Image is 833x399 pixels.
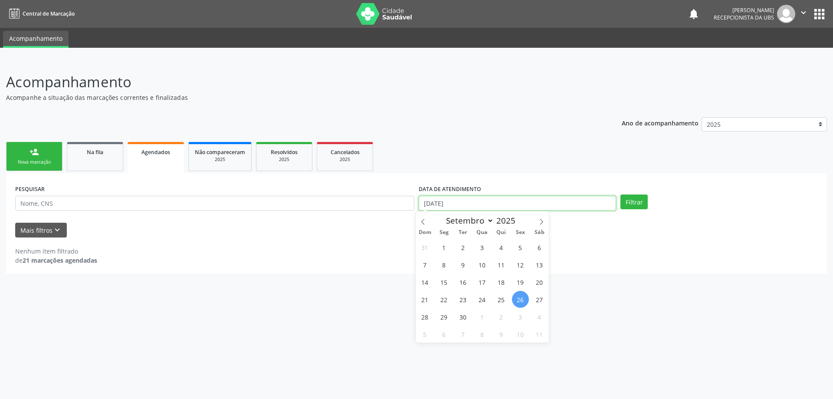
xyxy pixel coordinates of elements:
span: Cancelados [331,148,360,156]
select: Month [442,214,494,227]
label: DATA DE ATENDIMENTO [419,182,481,196]
button: notifications [688,8,700,20]
span: Setembro 30, 2025 [455,308,472,325]
span: Outubro 11, 2025 [531,326,548,343]
span: Qua [472,230,492,235]
span: Setembro 18, 2025 [493,274,510,290]
span: Setembro 2, 2025 [455,239,472,256]
span: Setembro 22, 2025 [436,291,453,308]
span: Setembro 29, 2025 [436,308,453,325]
span: Setembro 10, 2025 [474,256,491,273]
input: Nome, CNS [15,196,414,211]
span: Setembro 26, 2025 [512,291,529,308]
a: Central de Marcação [6,7,75,21]
span: Setembro 6, 2025 [531,239,548,256]
span: Setembro 27, 2025 [531,291,548,308]
div: Nenhum item filtrado [15,247,97,256]
button:  [795,5,812,23]
span: Dom [416,230,435,235]
span: Central de Marcação [23,10,75,17]
div: de [15,256,97,265]
p: Acompanhamento [6,71,580,93]
span: Setembro 28, 2025 [416,308,433,325]
label: PESQUISAR [15,182,45,196]
p: Acompanhe a situação das marcações correntes e finalizadas [6,93,580,102]
span: Recepcionista da UBS [714,14,774,21]
span: Seg [434,230,453,235]
span: Setembro 20, 2025 [531,274,548,290]
span: Na fila [87,148,103,156]
span: Setembro 17, 2025 [474,274,491,290]
span: Setembro 19, 2025 [512,274,529,290]
div: [PERSON_NAME] [714,7,774,14]
span: Outubro 6, 2025 [436,326,453,343]
span: Setembro 24, 2025 [474,291,491,308]
span: Setembro 12, 2025 [512,256,529,273]
span: Setembro 3, 2025 [474,239,491,256]
span: Não compareceram [195,148,245,156]
img: img [777,5,795,23]
span: Setembro 21, 2025 [416,291,433,308]
span: Outubro 7, 2025 [455,326,472,343]
button: apps [812,7,827,22]
span: Outubro 5, 2025 [416,326,433,343]
div: Nova marcação [13,159,56,165]
span: Outubro 3, 2025 [512,308,529,325]
div: person_add [30,147,39,157]
span: Setembro 7, 2025 [416,256,433,273]
i: keyboard_arrow_down [52,225,62,235]
span: Setembro 14, 2025 [416,274,433,290]
span: Sáb [530,230,549,235]
span: Setembro 4, 2025 [493,239,510,256]
input: Year [494,215,522,226]
span: Setembro 23, 2025 [455,291,472,308]
span: Outubro 9, 2025 [493,326,510,343]
span: Setembro 5, 2025 [512,239,529,256]
span: Setembro 25, 2025 [493,291,510,308]
div: 2025 [323,156,367,163]
span: Ter [453,230,472,235]
span: Setembro 1, 2025 [436,239,453,256]
span: Sex [511,230,530,235]
span: Outubro 2, 2025 [493,308,510,325]
span: Resolvidos [271,148,298,156]
strong: 21 marcações agendadas [23,256,97,264]
span: Outubro 8, 2025 [474,326,491,343]
div: 2025 [195,156,245,163]
span: Setembro 15, 2025 [436,274,453,290]
span: Agosto 31, 2025 [416,239,433,256]
span: Agendados [141,148,170,156]
div: 2025 [262,156,306,163]
span: Outubro 10, 2025 [512,326,529,343]
i:  [799,8,808,17]
span: Setembro 13, 2025 [531,256,548,273]
a: Acompanhamento [3,31,69,48]
button: Mais filtroskeyboard_arrow_down [15,223,67,238]
input: Selecione um intervalo [419,196,616,211]
span: Outubro 4, 2025 [531,308,548,325]
span: Outubro 1, 2025 [474,308,491,325]
span: Setembro 16, 2025 [455,274,472,290]
span: Setembro 9, 2025 [455,256,472,273]
p: Ano de acompanhamento [622,117,699,128]
button: Filtrar [620,195,648,209]
span: Qui [492,230,511,235]
span: Setembro 8, 2025 [436,256,453,273]
span: Setembro 11, 2025 [493,256,510,273]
